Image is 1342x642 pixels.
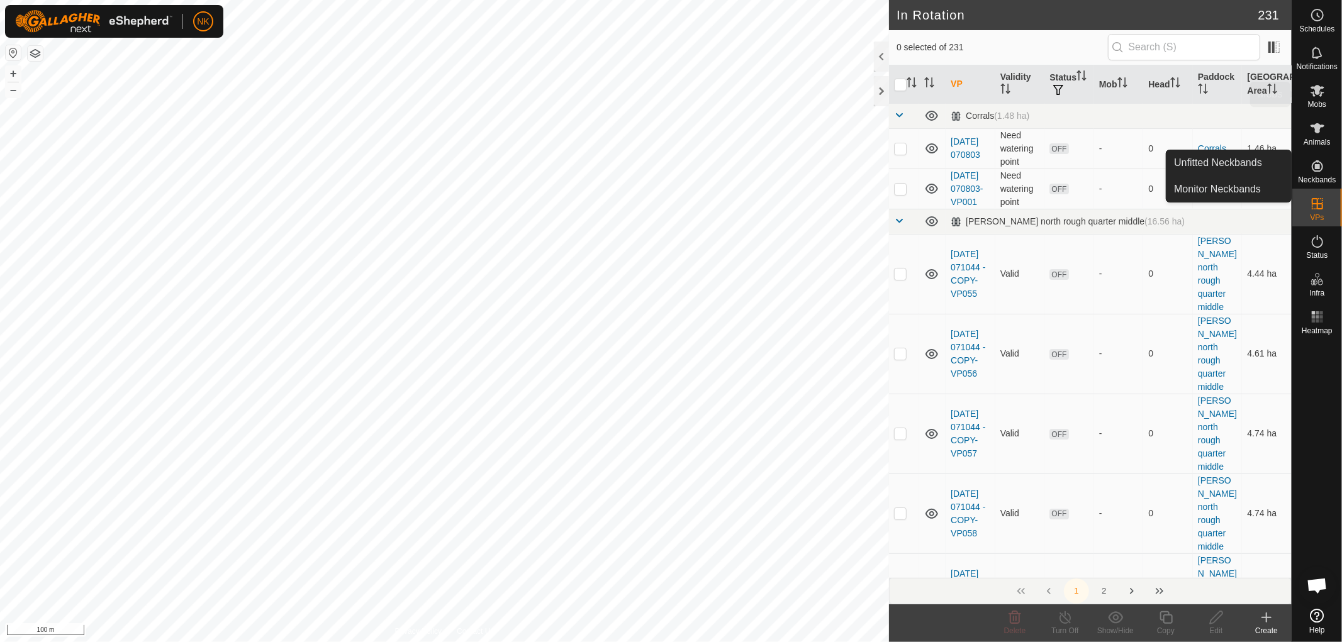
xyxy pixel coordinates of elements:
[1092,578,1117,604] button: 2
[1198,396,1237,472] a: [PERSON_NAME] north rough quarter middle
[1094,65,1144,104] th: Mob
[946,65,995,104] th: VP
[1143,128,1193,169] td: 0
[1147,578,1172,604] button: Last Page
[1049,184,1068,194] span: OFF
[1308,101,1326,108] span: Mobs
[951,329,985,379] a: [DATE] 071044 - COPY-VP056
[1309,289,1324,297] span: Infra
[1198,475,1237,551] a: [PERSON_NAME] north rough quarter middle
[1119,578,1144,604] button: Next Page
[1242,128,1292,169] td: 1.46 ha
[994,111,1029,121] span: (1.48 ha)
[1198,555,1237,631] a: [PERSON_NAME] north rough quarter middle
[995,473,1045,553] td: Valid
[1049,269,1068,280] span: OFF
[1064,578,1089,604] button: 1
[951,170,983,207] a: [DATE] 070803-VP001
[1004,626,1026,635] span: Delete
[995,234,1045,314] td: Valid
[1143,473,1193,553] td: 0
[951,568,985,618] a: [DATE] 071044 - COPY-VP059
[1166,177,1291,202] a: Monitor Neckbands
[1040,625,1090,636] div: Turn Off
[1099,347,1139,360] div: -
[951,111,1029,121] div: Corrals
[897,8,1258,23] h2: In Rotation
[1299,567,1336,604] div: Open chat
[15,10,172,33] img: Gallagher Logo
[1299,25,1334,33] span: Schedules
[1170,79,1180,89] p-sorticon: Activate to sort
[1049,509,1068,519] span: OFF
[28,46,43,61] button: Map Layers
[1298,176,1336,184] span: Neckbands
[1141,625,1191,636] div: Copy
[6,45,21,60] button: Reset Map
[1198,236,1237,312] a: [PERSON_NAME] north rough quarter middle
[951,249,985,299] a: [DATE] 071044 - COPY-VP055
[1174,182,1261,197] span: Monitor Neckbands
[1099,507,1139,520] div: -
[1242,394,1292,473] td: 4.74 ha
[924,79,934,89] p-sorticon: Activate to sort
[6,66,21,81] button: +
[1297,63,1338,70] span: Notifications
[951,409,985,458] a: [DATE] 071044 - COPY-VP057
[1242,473,1292,553] td: 4.74 ha
[1174,155,1262,170] span: Unfitted Neckbands
[1242,65,1292,104] th: [GEOGRAPHIC_DATA] Area
[1049,143,1068,154] span: OFF
[6,82,21,97] button: –
[1000,86,1010,96] p-sorticon: Activate to sort
[1198,143,1226,153] a: Corrals
[951,489,985,538] a: [DATE] 071044 - COPY-VP058
[1304,138,1331,146] span: Animals
[1108,34,1260,60] input: Search (S)
[1258,6,1279,25] span: 231
[1166,150,1291,175] a: Unfitted Neckbands
[951,136,980,160] a: [DATE] 070803
[1099,427,1139,440] div: -
[1310,214,1324,221] span: VPs
[1117,79,1127,89] p-sorticon: Activate to sort
[995,169,1045,209] td: Need watering point
[1241,625,1292,636] div: Create
[907,79,917,89] p-sorticon: Activate to sort
[1049,349,1068,360] span: OFF
[995,65,1045,104] th: Validity
[1099,267,1139,280] div: -
[1292,604,1342,639] a: Help
[1302,327,1333,335] span: Heatmap
[1144,216,1185,226] span: (16.56 ha)
[395,626,442,637] a: Privacy Policy
[1242,314,1292,394] td: 4.61 ha
[1049,429,1068,440] span: OFF
[1309,626,1325,634] span: Help
[1143,553,1193,633] td: 0
[1198,86,1208,96] p-sorticon: Activate to sort
[1193,65,1243,104] th: Paddock
[995,394,1045,473] td: Valid
[995,314,1045,394] td: Valid
[897,41,1108,54] span: 0 selected of 231
[457,626,494,637] a: Contact Us
[1076,72,1087,82] p-sorticon: Activate to sort
[197,15,209,28] span: NK
[1242,234,1292,314] td: 4.44 ha
[995,128,1045,169] td: Need watering point
[1242,553,1292,633] td: 4.74 ha
[1090,625,1141,636] div: Show/Hide
[1143,314,1193,394] td: 0
[951,216,1185,227] div: [PERSON_NAME] north rough quarter middle
[1198,316,1237,392] a: [PERSON_NAME] north rough quarter middle
[1191,625,1241,636] div: Edit
[1143,65,1193,104] th: Head
[1143,394,1193,473] td: 0
[1099,182,1139,196] div: -
[1099,142,1139,155] div: -
[1143,234,1193,314] td: 0
[1306,252,1328,259] span: Status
